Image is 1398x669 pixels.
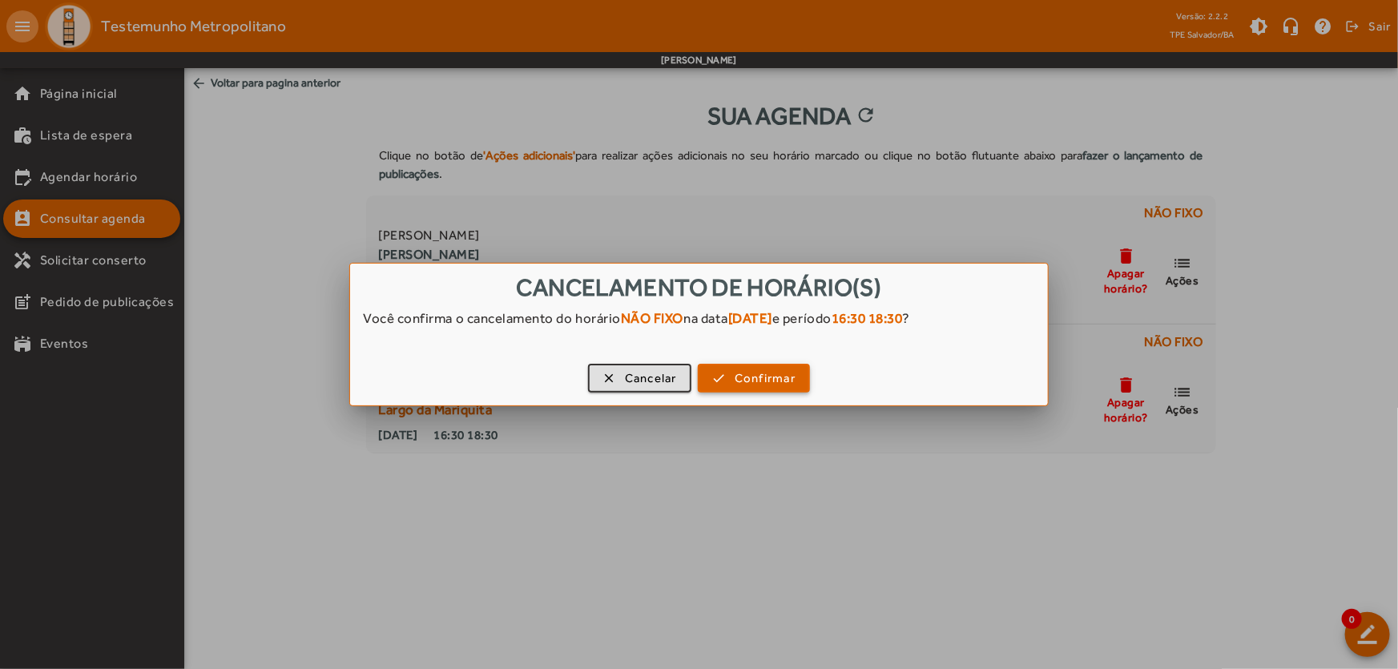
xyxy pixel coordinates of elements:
span: Cancelar [625,369,677,388]
button: Cancelar [588,364,691,393]
span: Cancelamento de horário(s) [517,273,882,301]
div: Você confirma o cancelamento do horário na data e período ? [350,308,1048,344]
strong: 16:30 18:30 [832,310,903,326]
strong: NÃO FIXO [621,310,683,326]
button: Confirmar [698,364,810,393]
strong: [DATE] [728,310,772,326]
span: Confirmar [735,369,796,388]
